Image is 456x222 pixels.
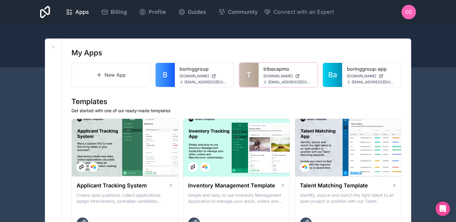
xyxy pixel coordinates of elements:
span: B [163,70,168,80]
a: [DOMAIN_NAME] [347,74,396,79]
span: Community [228,8,258,16]
a: boringgroup-app [347,65,396,72]
span: CC [405,8,412,16]
span: Billing [111,8,127,16]
a: Community [213,5,263,19]
span: Guides [188,8,206,16]
p: Get started with one of our ready-made templates [71,108,401,114]
p: Simple and easy to use Inventory Management Application to manage your stock, orders and Manufact... [188,192,285,204]
p: Identify, source and match the right talent to an open project or position with our Talent Matchi... [300,192,396,204]
a: Profile [134,5,171,19]
a: Ba [323,63,342,87]
button: Connect with an Expert [264,8,334,16]
p: Create open positions, collect applications, assign interviewers, centralise candidate feedback a... [77,192,173,204]
a: B [156,63,175,87]
div: Open Intercom Messenger [436,202,450,216]
a: [DOMAIN_NAME] [180,74,229,79]
img: Airtable Logo [203,165,207,169]
span: [EMAIL_ADDRESS][DOMAIN_NAME] [352,80,396,85]
h1: Applicant Tracking System [77,181,147,190]
img: Airtable Logo [91,165,96,169]
span: Profile [149,8,166,16]
span: Apps [75,8,89,16]
span: T [247,70,251,80]
a: Billing [96,5,132,19]
span: Ba [328,70,337,80]
h1: Inventory Management Template [188,181,275,190]
h1: Talent Matching Template [300,181,368,190]
span: [DOMAIN_NAME] [263,74,293,79]
span: [EMAIL_ADDRESS][DOMAIN_NAME] [184,80,229,85]
span: [DOMAIN_NAME] [180,74,209,79]
a: T [239,63,259,87]
a: boringgroup [180,65,229,72]
a: Apps [61,5,94,19]
h1: My Apps [71,48,102,58]
a: Guides [173,5,211,19]
h1: Templates [71,97,401,106]
span: Connect with an Expert [273,8,334,16]
a: tribecapmo [263,65,313,72]
a: [DOMAIN_NAME] [263,74,313,79]
a: New App [71,63,150,87]
span: [EMAIL_ADDRESS][DOMAIN_NAME] [268,80,313,85]
img: Airtable Logo [302,165,307,169]
span: [DOMAIN_NAME] [347,74,376,79]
